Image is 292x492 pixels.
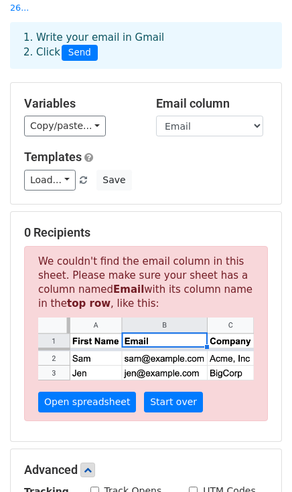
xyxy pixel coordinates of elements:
[67,297,111,310] strong: top row
[113,283,144,295] strong: Email
[96,170,131,191] button: Save
[24,463,268,477] h5: Advanced
[24,246,268,421] p: We couldn't find the email column in this sheet. Please make sure your sheet has a column named w...
[24,116,106,136] a: Copy/paste...
[38,392,136,412] a: Open spreadsheet
[24,170,76,191] a: Load...
[144,392,203,412] a: Start over
[24,225,268,240] h5: 0 Recipients
[156,96,268,111] h5: Email column
[38,318,254,380] img: google_sheets_email_column-fe0440d1484b1afe603fdd0efe349d91248b687ca341fa437c667602712cb9b1.png
[62,45,98,61] span: Send
[13,30,279,61] div: 1. Write your email in Gmail 2. Click
[225,428,292,492] iframe: Chat Widget
[24,150,82,164] a: Templates
[24,96,136,111] h5: Variables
